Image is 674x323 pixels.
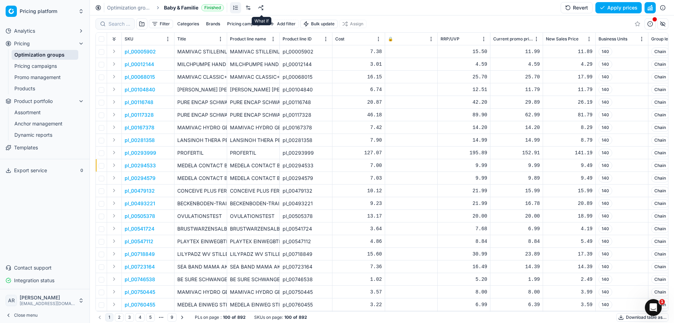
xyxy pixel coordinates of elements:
div: 7.90 [335,137,382,144]
button: Apply prices [595,2,642,13]
span: Chain [651,161,669,170]
button: Expand [110,275,118,283]
div: 7.03 [335,175,382,182]
div: pl_00294579 [283,175,329,182]
div: pl_00723164 [283,263,329,270]
span: Product portfolio [14,98,53,105]
div: 7.68 [441,225,487,232]
button: pl_00005902 [125,48,156,55]
p: pl_00541724 [125,225,154,232]
span: 140 [599,187,612,195]
a: Promo management [12,72,78,82]
span: AR [6,295,16,306]
a: Dynamic reports [12,130,78,140]
button: Expand [110,98,118,106]
button: 2 [115,313,124,322]
button: Expand [110,148,118,157]
div: 42.20 [441,99,487,106]
button: Expand [110,85,118,93]
span: 140 [599,60,612,69]
div: PLAYTEX EINWEGBTL120/118ML [230,238,277,245]
div: MEDELA CONTACT BRUSTH L+AB [230,162,277,169]
p: pl_00718849 [125,251,155,258]
button: Expand [110,136,118,144]
div: BRUSTWARZENSALBE ([MEDICAL_DATA]) [230,225,277,232]
button: Brands [203,20,223,28]
button: pl_00281358 [125,137,155,144]
button: 4 [136,313,145,322]
p: PLAYTEX EINWEGBTL120/118ML [177,238,224,245]
span: Baby & FamilieFinished [164,4,224,11]
div: 13.17 [335,213,382,220]
div: 4.59 [493,61,540,68]
p: MEDELA CONTACT BRUSTH L+AB [177,162,224,169]
p: MEDELA CONTACT BRUSTH S+AB [177,175,224,182]
div: MAMIVAC CLASSIC+SOFT [230,73,277,80]
div: 15.99 [546,187,593,194]
button: Close menu [3,310,87,320]
div: 81.79 [546,111,593,118]
div: LILYPADZ WV STILLEINLAGE [230,251,277,258]
div: 4.86 [335,238,382,245]
button: pl_00294533 [125,162,156,169]
span: Business Units [599,36,627,42]
div: 21.99 [441,187,487,194]
button: Expand [110,110,118,119]
div: 29.89 [493,99,540,106]
div: 7.00 [335,162,382,169]
p: CONCEIVE PLUS FERTILITAETS [177,187,224,194]
button: Export service [3,165,87,176]
button: Expand [110,174,118,182]
div: MAMIVAC STILLEINLAG MICROF [230,48,277,55]
span: 140 [599,149,612,157]
div: 15.60 [335,251,382,258]
span: SKU [125,36,133,42]
button: Pricing campaign [224,20,265,28]
button: pl_00479132 [125,187,155,194]
a: Pricing campaigns [12,61,78,71]
button: Expand [110,199,118,207]
span: Pricing [14,40,30,47]
p: MAMIVAC CLASSIC+SOFT [177,73,224,80]
span: Chain [651,123,669,132]
div: 89.90 [441,111,487,118]
button: pl_00505378 [125,213,155,220]
input: Search by SKU or title [108,20,130,27]
button: Add filter [266,20,299,28]
div: pl_00167378 [283,124,329,131]
p: pl_00493221 [125,200,155,207]
div: pl_00541724 [283,225,329,232]
div: 9.99 [441,175,487,182]
button: Expand [110,72,118,81]
p: pl_00547112 [125,238,153,245]
div: 20.00 [441,213,487,220]
span: Chain [651,111,669,119]
div: 23.89 [493,251,540,258]
div: 11.99 [493,48,540,55]
div: pl_00479132 [283,187,329,194]
span: Chain [651,250,669,258]
a: Assortment [12,108,78,117]
div: 16.78 [493,200,540,207]
button: Analytics [3,25,87,37]
button: pl_00750445 [125,289,155,296]
span: Export service [14,167,47,174]
p: pl_00293999 [125,149,156,156]
p: pl_00167378 [125,124,154,131]
div: pl_00547112 [283,238,329,245]
button: Categories [174,20,202,28]
p: LANSINOH THERA PEARL 3IN1 [177,137,224,144]
div: 3.01 [335,61,382,68]
div: [PERSON_NAME] [PERSON_NAME] [230,86,277,93]
div: 7.36 [335,263,382,270]
div: 4.29 [546,61,593,68]
button: 9 [167,313,177,322]
p: MAMIVAC HYDRO GEL [177,124,224,131]
span: 🔒 [388,36,393,42]
p: pl_00104840 [125,86,155,93]
a: Templates [3,142,87,153]
div: PROFERTIL [230,149,277,156]
span: 140 [599,111,612,119]
span: 140 [599,136,612,144]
